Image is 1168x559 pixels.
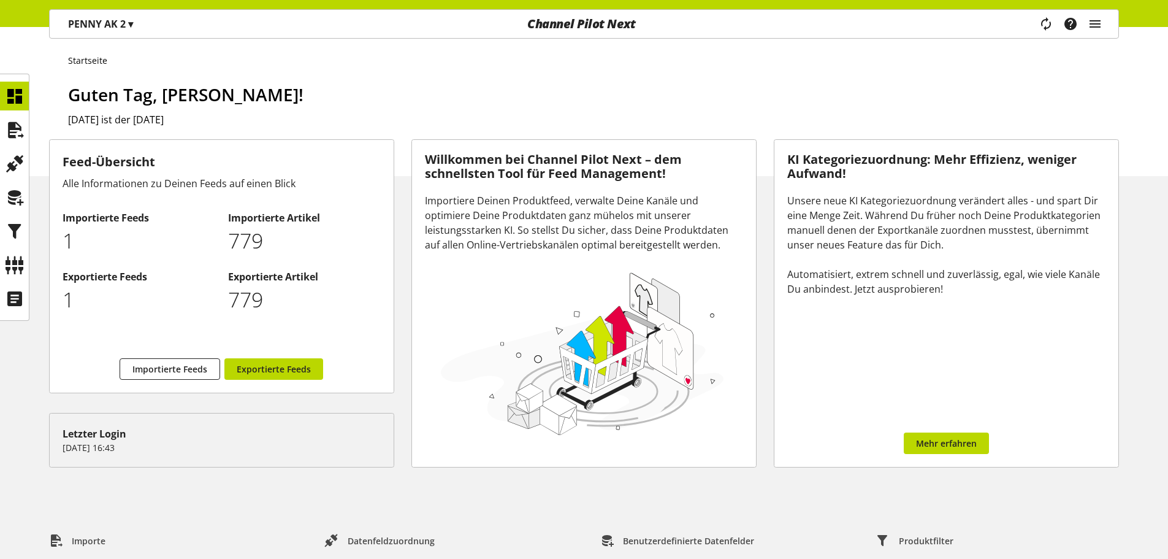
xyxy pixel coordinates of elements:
[228,226,263,255] span: 779
[68,17,126,31] span: AK 2
[228,284,381,315] p: 779
[132,363,207,376] span: Importierte Feeds
[63,284,215,315] p: 1
[63,210,215,225] h2: Importierte Feeds
[63,269,215,284] h2: Exportierte Feeds
[866,530,963,552] a: Produktfilter
[228,225,381,256] p: 779
[237,363,311,376] span: Exportierte Feeds
[904,433,989,454] a: Mehr erfahren
[437,268,728,439] img: 78e1b9dcff1e8392d83655fcfc870417.svg
[63,441,381,454] p: [DATE] 16:43
[39,530,115,552] a: Importe
[120,358,220,380] a: Importierte Feeds
[224,358,323,380] a: Exportierte Feeds
[49,9,1119,39] nav: main navigation
[128,17,133,31] span: ▾
[623,534,754,547] span: Benutzerdefinierte Datenfelder
[63,176,381,191] div: Alle Informationen zu Deinen Feeds auf einen Blick
[72,534,105,547] span: Importe
[63,153,381,171] h3: Feed-Übersicht
[348,534,435,547] span: Datenfeldzuordnung
[899,534,953,547] span: Produktfilter
[228,210,381,225] h2: Importierte Artikel
[228,285,263,314] span: 779
[916,437,977,450] span: Mehr erfahren
[425,193,743,252] div: Importiere Deinen Produktfeed, verwalte Deine Kanäle und optimiere Deine Produktdaten ganz mühelo...
[68,17,74,31] span: P
[68,17,102,31] span: ENNY
[68,83,303,106] span: Guten Tag, [PERSON_NAME]!
[315,530,445,552] a: Datenfeldzuordnung
[63,426,381,441] div: Letzter Login
[590,530,764,552] a: Benutzerdefinierte Datenfelder
[228,269,381,284] h2: Exportierte Artikel
[425,153,743,180] h3: Willkommen bei Channel Pilot Next – dem schnellsten Tool für Feed Management!
[787,153,1105,180] h3: KI Kategoriezuordnung: Mehr Effizienz, weniger Aufwand!
[787,193,1105,296] div: Unsere neue KI Kategoriezuordnung verändert alles - und spart Dir eine Menge Zeit. Während Du frü...
[63,225,215,256] p: 1
[68,112,1119,127] h2: [DATE] ist der [DATE]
